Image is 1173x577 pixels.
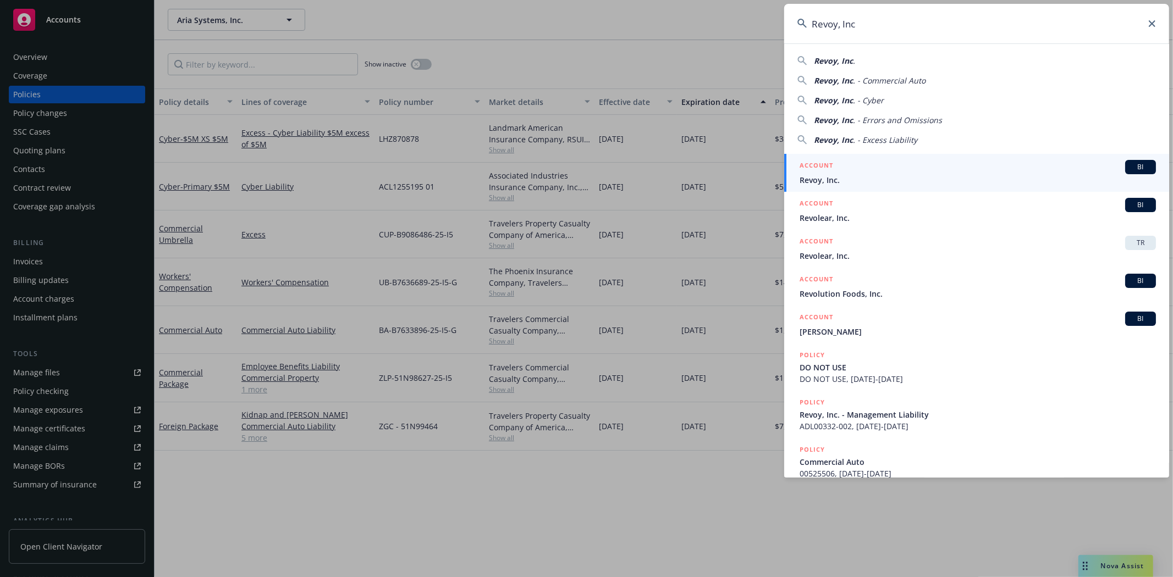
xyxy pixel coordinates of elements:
a: ACCOUNTTRRevolear, Inc. [784,230,1169,268]
span: . - Excess Liability [853,135,917,145]
span: Revoy, Inc [814,95,853,106]
span: DO NOT USE [800,362,1156,373]
span: DO NOT USE, [DATE]-[DATE] [800,373,1156,385]
a: POLICYCommercial Auto00525506, [DATE]-[DATE] [784,438,1169,485]
h5: ACCOUNT [800,198,833,211]
h5: POLICY [800,444,825,455]
a: POLICYRevoy, Inc. - Management LiabilityADL00332-002, [DATE]-[DATE] [784,391,1169,438]
span: Revoy, Inc [814,56,853,66]
span: . - Errors and Omissions [853,115,942,125]
span: TR [1130,238,1152,248]
span: Revolution Foods, Inc. [800,288,1156,299]
span: Revoy, Inc. [800,174,1156,186]
a: ACCOUNTBIRevolution Foods, Inc. [784,268,1169,306]
h5: ACCOUNT [800,236,833,249]
span: Commercial Auto [800,456,1156,468]
span: Revoy, Inc [814,75,853,86]
input: Search... [784,4,1169,43]
span: Revoy, Inc [814,135,853,145]
span: Revoy, Inc. - Management Liability [800,409,1156,420]
span: ADL00332-002, [DATE]-[DATE] [800,420,1156,432]
span: BI [1130,276,1152,286]
span: BI [1130,314,1152,324]
span: BI [1130,200,1152,210]
h5: ACCOUNT [800,312,833,325]
a: POLICYDO NOT USEDO NOT USE, [DATE]-[DATE] [784,343,1169,391]
span: [PERSON_NAME] [800,326,1156,337]
span: BI [1130,162,1152,172]
h5: POLICY [800,397,825,408]
span: . - Commercial Auto [853,75,926,86]
span: Revolear, Inc. [800,250,1156,262]
h5: POLICY [800,349,825,360]
h5: ACCOUNT [800,274,833,287]
a: ACCOUNTBIRevoy, Inc. [784,154,1169,192]
span: . [853,56,855,66]
a: ACCOUNTBIRevolear, Inc. [784,192,1169,230]
span: . - Cyber [853,95,884,106]
span: 00525506, [DATE]-[DATE] [800,468,1156,479]
span: Revoy, Inc [814,115,853,125]
span: Revolear, Inc. [800,212,1156,224]
a: ACCOUNTBI[PERSON_NAME] [784,306,1169,343]
h5: ACCOUNT [800,160,833,173]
